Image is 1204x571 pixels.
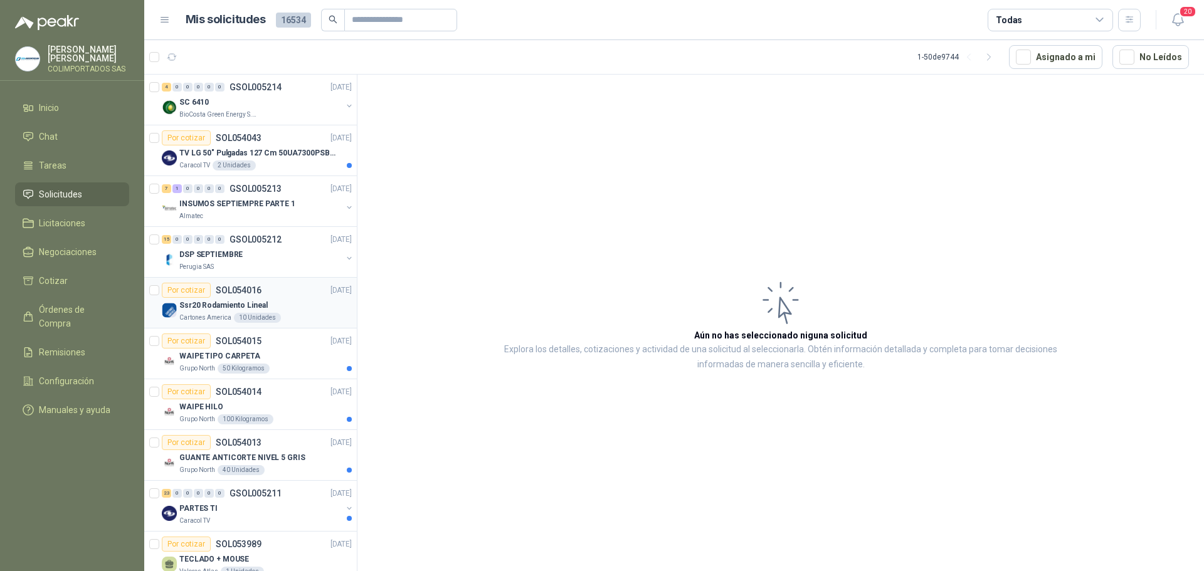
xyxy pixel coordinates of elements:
div: 15 [162,235,171,244]
div: Por cotizar [162,384,211,399]
p: [DATE] [330,234,352,246]
p: DSP SEPTIEMBRE [179,249,243,261]
p: [DATE] [330,488,352,500]
p: SOL053989 [216,540,261,548]
div: 0 [183,235,193,244]
div: 0 [194,489,203,498]
a: Remisiones [15,340,129,364]
p: [DATE] [330,183,352,195]
p: WAIPE TIPO CARPETA [179,350,260,362]
div: Por cotizar [162,537,211,552]
span: Licitaciones [39,216,85,230]
div: 50 Kilogramos [218,364,270,374]
img: Company Logo [162,506,177,521]
div: 0 [204,83,214,92]
div: 0 [215,489,224,498]
div: 0 [204,184,214,193]
span: search [329,15,337,24]
p: GSOL005211 [230,489,282,498]
span: Solicitudes [39,187,82,201]
p: WAIPE HILO [179,401,223,413]
img: Company Logo [162,455,177,470]
h1: Mis solicitudes [186,11,266,29]
div: 0 [215,235,224,244]
div: 23 [162,489,171,498]
p: Caracol TV [179,516,210,526]
a: Solicitudes [15,182,129,206]
a: Órdenes de Compra [15,298,129,335]
div: 0 [183,83,193,92]
p: TV LG 50" Pulgadas 127 Cm 50UA7300PSB 4K-UHD Smart TV Con IA (TIENE QUE SER ESTA REF) [179,147,335,159]
img: Company Logo [162,354,177,369]
img: Logo peakr [15,15,79,30]
p: SC 6410 [179,97,209,108]
img: Company Logo [162,303,177,318]
div: 100 Kilogramos [218,414,273,424]
p: GSOL005212 [230,235,282,244]
a: Chat [15,125,129,149]
div: 0 [194,83,203,92]
p: GUANTE ANTICORTE NIVEL 5 GRIS [179,452,305,464]
a: Por cotizarSOL054014[DATE] Company LogoWAIPE HILOGrupo North100 Kilogramos [144,379,357,430]
div: 0 [172,235,182,244]
span: Manuales y ayuda [39,403,110,417]
span: Inicio [39,101,59,115]
div: 7 [162,184,171,193]
div: 0 [215,83,224,92]
button: Asignado a mi [1009,45,1102,69]
p: INSUMOS SEPTIEMPRE PARTE 1 [179,198,295,210]
a: Por cotizarSOL054016[DATE] Company LogoSsr20 Rodamiento LinealCartones America10 Unidades [144,278,357,328]
span: 16534 [276,13,311,28]
p: [DATE] [330,285,352,296]
p: Grupo North [179,364,215,374]
div: 0 [215,184,224,193]
p: Ssr20 Rodamiento Lineal [179,300,268,312]
div: 2 Unidades [213,160,256,170]
p: [DATE] [330,81,352,93]
p: SOL054016 [216,286,261,295]
p: BioCosta Green Energy S.A.S [179,110,258,120]
a: Por cotizarSOL054015[DATE] Company LogoWAIPE TIPO CARPETAGrupo North50 Kilogramos [144,328,357,379]
div: Por cotizar [162,435,211,450]
p: Grupo North [179,414,215,424]
img: Company Logo [162,100,177,115]
p: SOL054014 [216,387,261,396]
p: Caracol TV [179,160,210,170]
img: Company Logo [162,404,177,419]
p: PARTES TI [179,503,218,515]
p: [DATE] [330,437,352,449]
div: 0 [194,184,203,193]
img: Company Logo [16,47,40,71]
p: TECLADO + MOUSE [179,553,249,565]
span: Tareas [39,159,66,172]
img: Company Logo [162,252,177,267]
a: Configuración [15,369,129,393]
button: No Leídos [1112,45,1189,69]
a: Manuales y ayuda [15,398,129,422]
a: Negociaciones [15,240,129,264]
button: 20 [1166,9,1189,31]
span: 20 [1179,6,1196,18]
p: Almatec [179,211,203,221]
p: Explora los detalles, cotizaciones y actividad de una solicitud al seleccionarla. Obtén informaci... [483,342,1079,372]
div: Por cotizar [162,130,211,145]
span: Chat [39,130,58,144]
a: Por cotizarSOL054043[DATE] Company LogoTV LG 50" Pulgadas 127 Cm 50UA7300PSB 4K-UHD Smart TV Con ... [144,125,357,176]
div: 0 [172,83,182,92]
p: [DATE] [330,386,352,398]
div: Por cotizar [162,283,211,298]
h3: Aún no has seleccionado niguna solicitud [694,328,867,342]
div: 0 [183,184,193,193]
p: SOL054015 [216,337,261,345]
div: 0 [204,235,214,244]
a: Inicio [15,96,129,120]
p: [DATE] [330,335,352,347]
a: Tareas [15,154,129,177]
span: Órdenes de Compra [39,303,117,330]
p: [DATE] [330,538,352,550]
div: 10 Unidades [234,313,281,323]
img: Company Logo [162,150,177,165]
span: Negociaciones [39,245,97,259]
span: Remisiones [39,345,85,359]
div: Por cotizar [162,333,211,348]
